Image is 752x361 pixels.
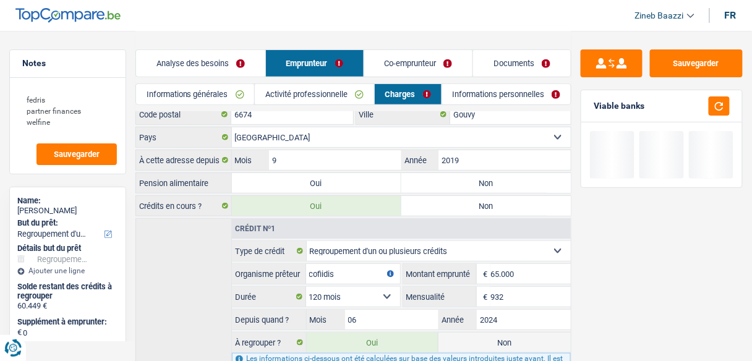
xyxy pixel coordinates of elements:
a: Co-emprunteur [364,50,473,77]
div: Viable banks [594,101,644,111]
a: Documents [473,50,571,77]
span: Sauvegarder [54,150,100,158]
span: € [477,287,490,307]
div: Solde restant des crédits à regrouper [17,282,118,301]
label: Année [401,150,438,170]
label: Non [401,173,571,193]
button: Sauvegarder [36,143,117,165]
input: AAAA [477,310,571,329]
span: € [477,264,490,284]
a: Charges [375,84,442,104]
h5: Notes [22,58,113,69]
label: Année [438,310,477,329]
div: [PERSON_NAME] [17,206,118,216]
div: Détails but du prêt [17,244,118,253]
label: But du prêt: [17,218,116,228]
label: Organisme prêteur [232,264,305,284]
label: Oui [307,333,439,352]
span: Zineb Baazzi [635,11,684,21]
label: Type de crédit [232,241,307,261]
input: AAAA [438,150,571,170]
label: Montant emprunté [403,264,477,284]
label: Mois [232,150,269,170]
a: Zineb Baazzi [625,6,694,26]
label: Oui [232,196,401,216]
label: Depuis quand ? [232,310,307,329]
label: Non [401,196,571,216]
div: Ajouter une ligne [17,266,118,275]
label: Supplément à emprunter: [17,317,116,327]
a: Informations personnelles [442,84,571,104]
label: À regrouper ? [232,333,307,352]
label: Pays [136,127,232,147]
a: Emprunteur [266,50,364,77]
div: Name: [17,196,118,206]
label: À cette adresse depuis [136,150,232,170]
div: Crédit nº1 [232,225,278,232]
span: € [17,328,22,338]
label: Mensualité [403,287,477,307]
label: Oui [232,173,401,193]
input: MM [269,150,401,170]
label: Pension alimentaire [136,173,232,193]
label: Non [438,333,571,352]
a: Informations générales [136,84,255,104]
img: TopCompare Logo [15,8,121,23]
label: Code postal [136,104,231,124]
button: Sauvegarder [650,49,743,77]
div: fr [725,9,737,21]
a: Activité professionnelle [255,84,374,104]
label: Ville [356,104,451,124]
label: Crédits en cours ? [136,196,232,216]
a: Analyse des besoins [136,50,265,77]
div: 60.449 € [17,301,118,311]
input: MM [345,310,439,329]
label: Mois [307,310,345,329]
label: Durée [232,287,305,307]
